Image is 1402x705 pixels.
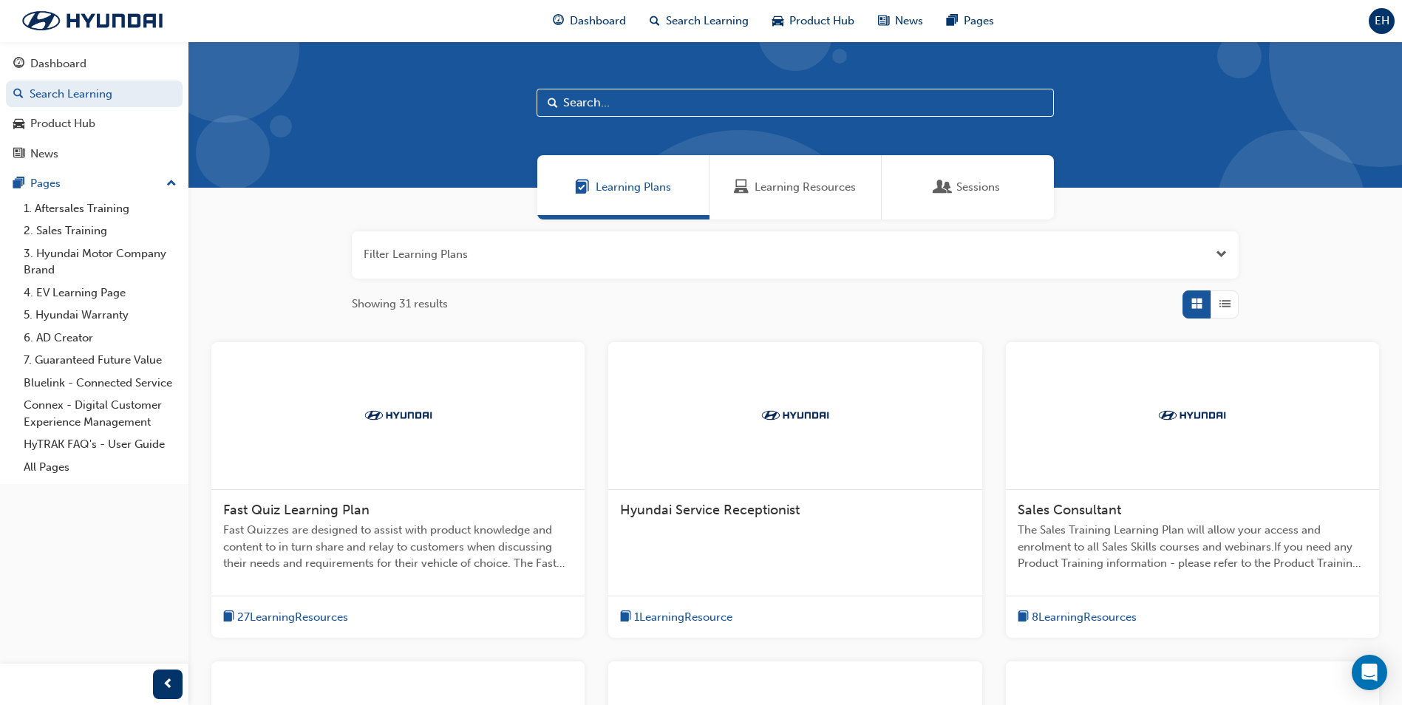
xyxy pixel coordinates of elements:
[935,6,1006,36] a: pages-iconPages
[760,6,866,36] a: car-iconProduct Hub
[789,13,854,30] span: Product Hub
[772,12,783,30] span: car-icon
[18,394,183,433] a: Connex - Digital Customer Experience Management
[755,408,836,423] img: Trak
[1191,296,1202,313] span: Grid
[878,12,889,30] span: news-icon
[575,179,590,196] span: Learning Plans
[211,342,585,638] a: TrakFast Quiz Learning PlanFast Quizzes are designed to assist with product knowledge and content...
[6,47,183,170] button: DashboardSearch LearningProduct HubNews
[608,342,981,638] a: TrakHyundai Service Receptionistbook-icon1LearningResource
[650,12,660,30] span: search-icon
[541,6,638,36] a: guage-iconDashboard
[166,174,177,194] span: up-icon
[734,179,749,196] span: Learning Resources
[1219,296,1231,313] span: List
[620,608,631,627] span: book-icon
[1216,246,1227,263] button: Open the filter
[18,242,183,282] a: 3. Hyundai Motor Company Brand
[18,197,183,220] a: 1. Aftersales Training
[964,13,994,30] span: Pages
[18,304,183,327] a: 5. Hyundai Warranty
[13,148,24,161] span: news-icon
[1369,8,1395,34] button: EH
[352,296,448,313] span: Showing 31 results
[1018,608,1029,627] span: book-icon
[570,13,626,30] span: Dashboard
[6,140,183,168] a: News
[18,433,183,456] a: HyTRAK FAQ's - User Guide
[6,50,183,78] a: Dashboard
[6,110,183,137] a: Product Hub
[18,456,183,479] a: All Pages
[163,675,174,694] span: prev-icon
[1032,609,1137,626] span: 8 Learning Resources
[13,117,24,131] span: car-icon
[6,170,183,197] button: Pages
[18,349,183,372] a: 7. Guaranteed Future Value
[13,88,24,101] span: search-icon
[866,6,935,36] a: news-iconNews
[30,175,61,192] div: Pages
[223,522,573,572] span: Fast Quizzes are designed to assist with product knowledge and content to in turn share and relay...
[30,115,95,132] div: Product Hub
[13,177,24,191] span: pages-icon
[1151,408,1233,423] img: Trak
[18,372,183,395] a: Bluelink - Connected Service
[956,179,1000,196] span: Sessions
[553,12,564,30] span: guage-icon
[358,408,439,423] img: Trak
[537,89,1054,117] input: Search...
[895,13,923,30] span: News
[638,6,760,36] a: search-iconSearch Learning
[223,608,348,627] button: book-icon27LearningResources
[620,608,732,627] button: book-icon1LearningResource
[13,58,24,71] span: guage-icon
[537,155,709,219] a: Learning PlansLearning Plans
[1006,342,1379,638] a: TrakSales ConsultantThe Sales Training Learning Plan will allow your access and enrolment to all ...
[936,179,950,196] span: Sessions
[882,155,1054,219] a: SessionsSessions
[755,179,856,196] span: Learning Resources
[1352,655,1387,690] div: Open Intercom Messenger
[666,13,749,30] span: Search Learning
[30,146,58,163] div: News
[6,81,183,108] a: Search Learning
[18,219,183,242] a: 2. Sales Training
[634,609,732,626] span: 1 Learning Resource
[223,502,370,518] span: Fast Quiz Learning Plan
[1018,502,1121,518] span: Sales Consultant
[223,608,234,627] span: book-icon
[1018,608,1137,627] button: book-icon8LearningResources
[548,95,558,112] span: Search
[709,155,882,219] a: Learning ResourcesLearning Resources
[18,327,183,350] a: 6. AD Creator
[18,282,183,304] a: 4. EV Learning Page
[1018,522,1367,572] span: The Sales Training Learning Plan will allow your access and enrolment to all Sales Skills courses...
[237,609,348,626] span: 27 Learning Resources
[620,502,800,518] span: Hyundai Service Receptionist
[1375,13,1389,30] span: EH
[7,5,177,36] img: Trak
[30,55,86,72] div: Dashboard
[596,179,671,196] span: Learning Plans
[947,12,958,30] span: pages-icon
